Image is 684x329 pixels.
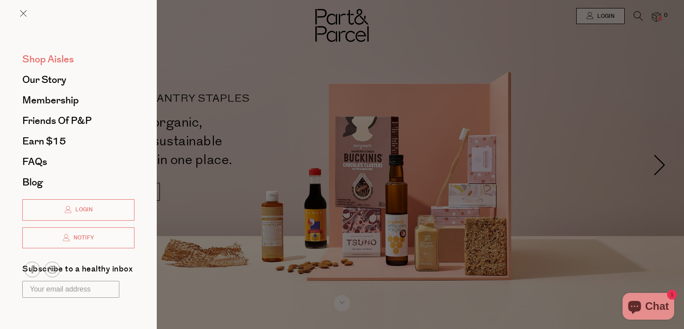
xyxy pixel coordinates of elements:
[71,234,94,242] span: Notify
[620,293,677,322] inbox-online-store-chat: Shopify online store chat
[22,157,134,167] a: FAQs
[22,114,92,128] span: Friends of P&P
[22,177,134,187] a: Blog
[22,73,66,87] span: Our Story
[22,116,134,126] a: Friends of P&P
[22,134,66,148] span: Earn $15
[22,155,47,169] span: FAQs
[22,136,134,146] a: Earn $15
[22,95,134,105] a: Membership
[22,199,134,221] a: Login
[22,227,134,249] a: Notify
[22,281,119,298] input: Your email address
[22,175,43,189] span: Blog
[22,54,134,64] a: Shop Aisles
[22,93,79,107] span: Membership
[22,52,74,66] span: Shop Aisles
[73,206,93,214] span: Login
[22,75,134,85] a: Our Story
